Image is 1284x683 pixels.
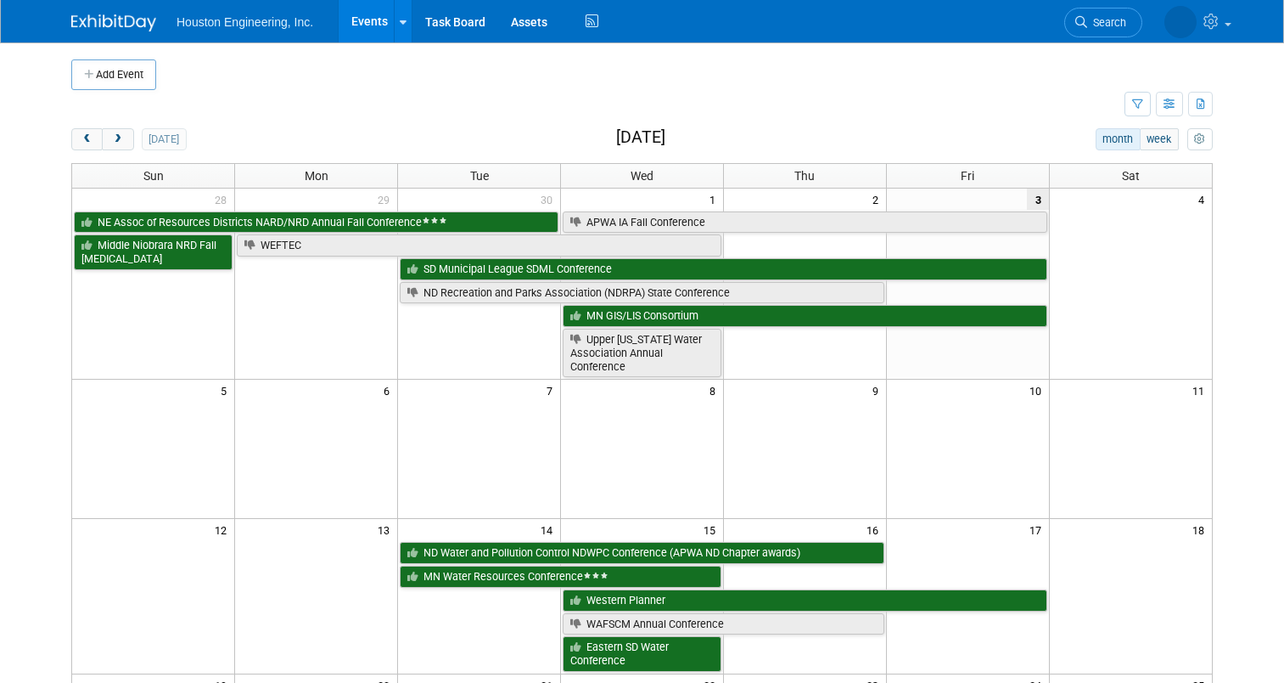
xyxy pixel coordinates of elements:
[794,169,815,183] span: Thu
[1087,16,1126,29] span: Search
[470,169,489,183] span: Tue
[102,128,133,150] button: next
[1191,519,1212,540] span: 18
[1027,189,1049,210] span: 3
[708,380,723,401] span: 8
[563,305,1047,327] a: MN GIS/LIS Consortium
[539,519,560,540] span: 14
[71,128,103,150] button: prev
[563,636,721,671] a: Eastern SD Water Conference
[1164,6,1197,38] img: Heidi Joarnt
[563,329,721,377] a: Upper [US_STATE] Water Association Annual Conference
[71,14,156,31] img: ExhibitDay
[1187,128,1213,150] button: myCustomButton
[74,234,233,269] a: Middle Niobrara NRD Fall [MEDICAL_DATA]
[1194,134,1205,145] i: Personalize Calendar
[1096,128,1141,150] button: month
[305,169,328,183] span: Mon
[400,258,1046,280] a: SD Municipal League SDML Conference
[74,212,558,234] a: NE Assoc of Resources Districts NARD/NRD Annual Fall Conference
[563,212,1047,234] a: APWA IA Fall Conference
[71,59,156,90] button: Add Event
[539,189,560,210] span: 30
[1197,189,1212,210] span: 4
[961,169,974,183] span: Fri
[1140,128,1179,150] button: week
[708,189,723,210] span: 1
[237,234,721,257] a: WEFTEC
[1028,519,1049,540] span: 17
[871,189,886,210] span: 2
[143,169,164,183] span: Sun
[545,380,560,401] span: 7
[400,282,884,304] a: ND Recreation and Parks Association (NDRPA) State Conference
[871,380,886,401] span: 9
[1028,380,1049,401] span: 10
[213,519,234,540] span: 12
[702,519,723,540] span: 15
[563,613,884,635] a: WAFSCM Annual Conference
[1064,8,1142,37] a: Search
[382,380,397,401] span: 6
[376,189,397,210] span: 29
[376,519,397,540] span: 13
[631,169,653,183] span: Wed
[219,380,234,401] span: 5
[865,519,886,540] span: 16
[400,566,721,588] a: MN Water Resources Conference
[616,128,665,147] h2: [DATE]
[563,590,1047,612] a: Western Planner
[1122,169,1140,183] span: Sat
[177,15,313,29] span: Houston Engineering, Inc.
[400,542,884,564] a: ND Water and Pollution Control NDWPC Conference (APWA ND Chapter awards)
[142,128,187,150] button: [DATE]
[213,189,234,210] span: 28
[1191,380,1212,401] span: 11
